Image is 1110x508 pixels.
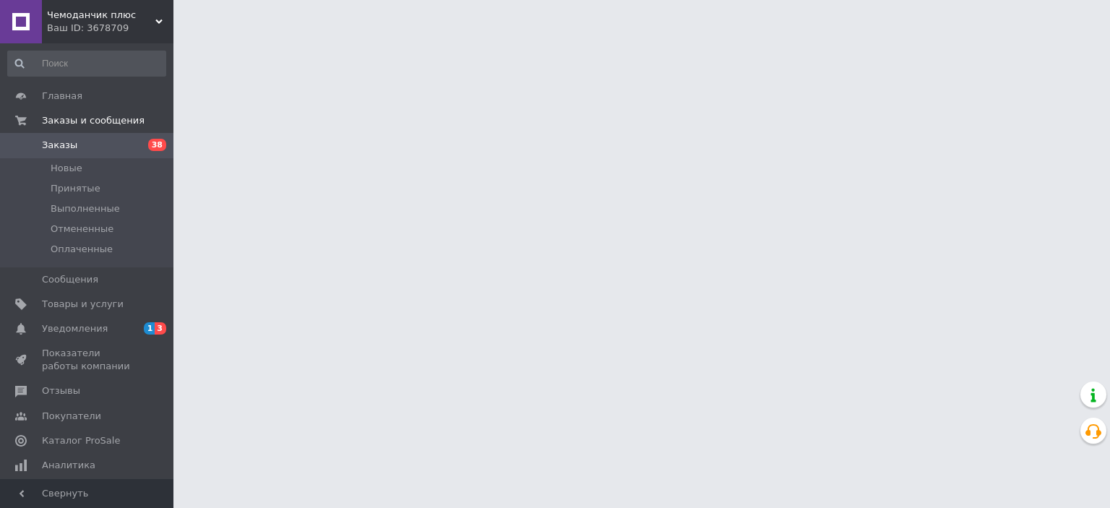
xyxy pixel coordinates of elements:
[42,459,95,472] span: Аналитика
[51,223,113,236] span: Отмененные
[51,162,82,175] span: Новые
[42,434,120,447] span: Каталог ProSale
[51,243,113,256] span: Оплаченные
[42,298,124,311] span: Товары и услуги
[7,51,166,77] input: Поиск
[42,139,77,152] span: Заказы
[47,9,155,22] span: Чемоданчик плюс
[42,322,108,335] span: Уведомления
[42,90,82,103] span: Главная
[51,202,120,215] span: Выполненные
[42,384,80,397] span: Отзывы
[47,22,173,35] div: Ваш ID: 3678709
[42,347,134,373] span: Показатели работы компании
[148,139,166,151] span: 38
[144,322,155,335] span: 1
[42,273,98,286] span: Сообщения
[42,410,101,423] span: Покупатели
[155,322,166,335] span: 3
[51,182,100,195] span: Принятые
[42,114,145,127] span: Заказы и сообщения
